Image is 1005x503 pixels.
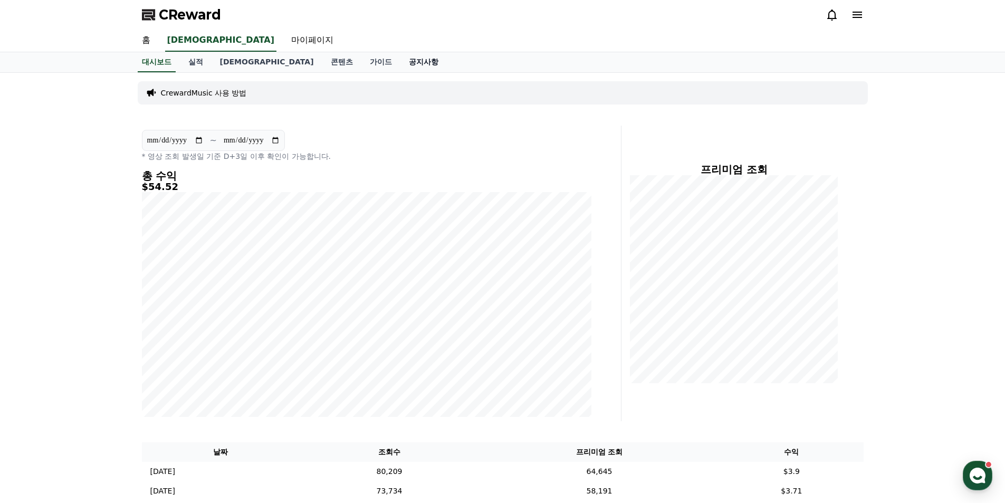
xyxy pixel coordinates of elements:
[479,462,720,481] td: 64,645
[283,30,342,52] a: 마이페이지
[163,350,176,359] span: 설정
[210,134,217,147] p: ~
[142,6,221,23] a: CReward
[165,30,276,52] a: [DEMOGRAPHIC_DATA]
[322,52,361,72] a: 콘텐츠
[70,335,136,361] a: 대화
[479,481,720,501] td: 58,191
[150,486,175,497] p: [DATE]
[300,462,479,481] td: 80,209
[720,442,863,462] th: 수익
[630,164,838,175] h4: 프리미엄 조회
[142,442,300,462] th: 날짜
[97,351,109,359] span: 대화
[136,335,203,361] a: 설정
[720,481,863,501] td: $3.71
[33,350,40,359] span: 홈
[3,335,70,361] a: 홈
[138,52,176,72] a: 대시보드
[720,462,863,481] td: $3.9
[142,151,591,162] p: * 영상 조회 발생일 기준 D+3일 이후 확인이 가능합니다.
[400,52,447,72] a: 공지사항
[161,88,247,98] a: CrewardMusic 사용 방법
[361,52,400,72] a: 가이드
[142,182,591,192] h5: $54.52
[133,30,159,52] a: 홈
[300,481,479,501] td: 73,734
[212,52,322,72] a: [DEMOGRAPHIC_DATA]
[300,442,479,462] th: 조회수
[150,466,175,477] p: [DATE]
[159,6,221,23] span: CReward
[479,442,720,462] th: 프리미엄 조회
[142,170,591,182] h4: 총 수익
[180,52,212,72] a: 실적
